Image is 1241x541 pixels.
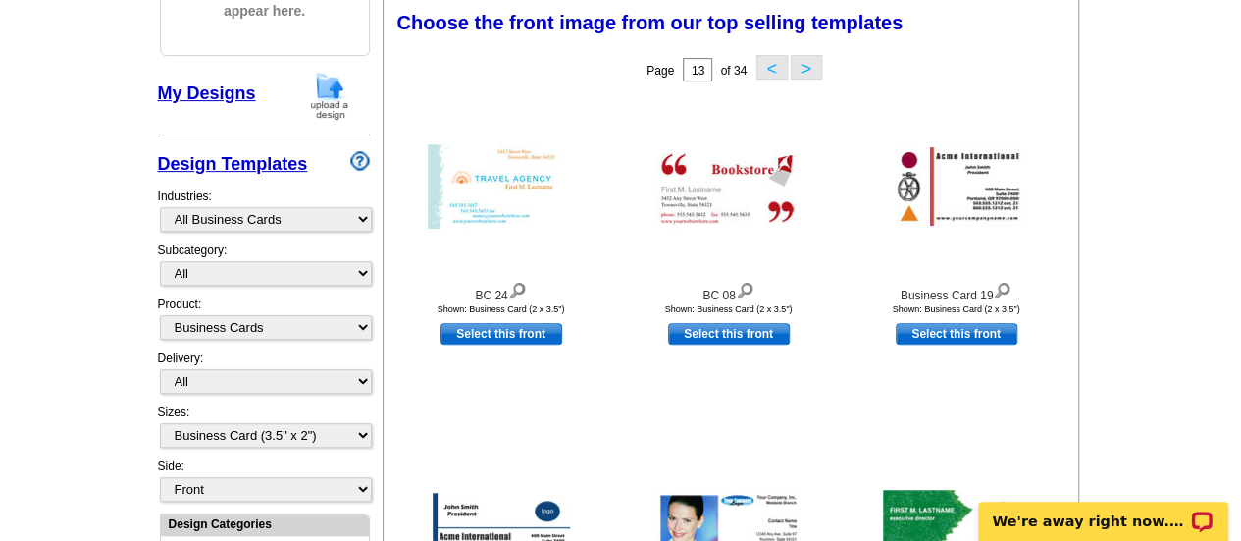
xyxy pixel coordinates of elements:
[158,458,370,504] div: Side:
[736,278,754,299] img: view design details
[158,83,256,103] a: My Designs
[393,278,609,304] div: BC 24
[888,147,1025,226] img: Business Card 19
[896,323,1017,345] a: use this design
[849,278,1064,304] div: Business Card 19
[440,323,562,345] a: use this design
[304,71,355,121] img: upload-design
[646,64,674,78] span: Page
[668,323,790,345] a: use this design
[158,296,370,350] div: Product:
[397,12,904,33] span: Choose the front image from our top selling templates
[621,304,837,314] div: Shown: Business Card (2 x 3.5")
[158,350,370,404] div: Delivery:
[158,178,370,242] div: Industries:
[993,278,1011,299] img: view design details
[508,278,527,299] img: view design details
[621,278,837,304] div: BC 08
[158,154,308,174] a: Design Templates
[158,242,370,296] div: Subcategory:
[791,55,822,80] button: >
[158,404,370,458] div: Sizes:
[393,304,609,314] div: Shown: Business Card (2 x 3.5")
[720,64,747,78] span: of 34
[350,151,370,171] img: design-wizard-help-icon.png
[849,304,1064,314] div: Shown: Business Card (2 x 3.5")
[161,514,369,533] div: Design Categories
[965,479,1241,541] iframe: LiveChat chat widget
[655,144,802,229] img: BC 08
[428,144,575,229] img: BC 24
[756,55,788,80] button: <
